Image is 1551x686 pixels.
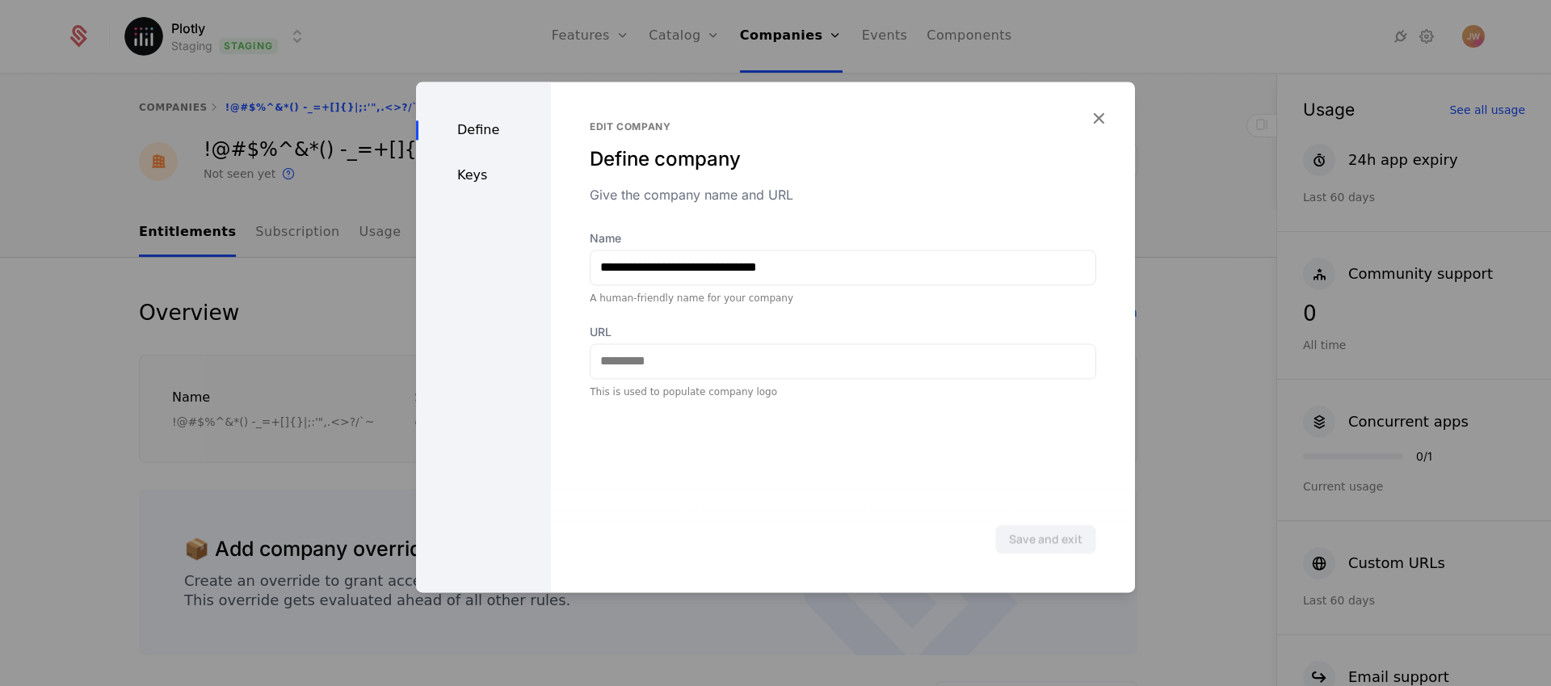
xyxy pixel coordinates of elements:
[590,146,1096,172] div: Define company
[995,524,1096,553] button: Save and exit
[590,185,1096,204] div: Give the company name and URL
[590,324,1096,340] label: URL
[416,166,551,185] div: Keys
[416,120,551,140] div: Define
[590,120,1096,133] div: Edit company
[590,385,1096,398] div: This is used to populate company logo
[590,230,1096,246] label: Name
[590,292,1096,305] div: A human-friendly name for your company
